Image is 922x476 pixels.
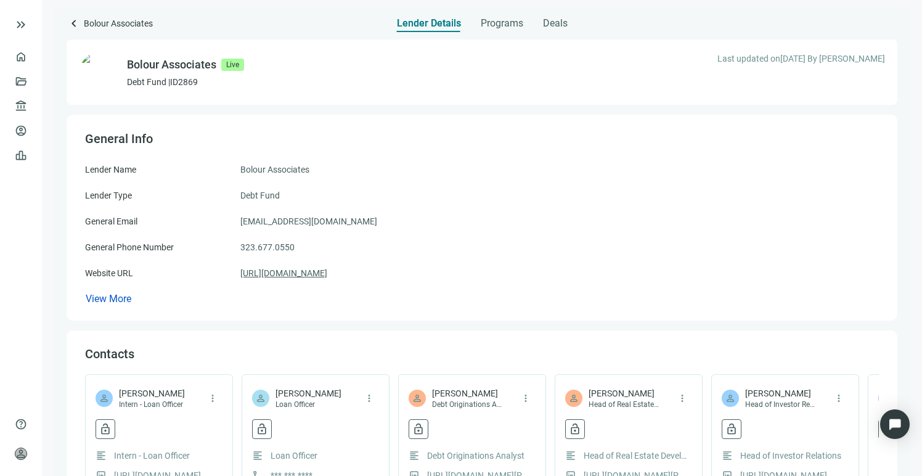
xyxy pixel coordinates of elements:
[86,293,131,305] span: View More
[568,393,579,404] span: person
[85,216,137,226] span: General Email
[271,449,317,462] span: Loan Officer
[96,419,115,439] button: lock_open
[275,400,341,409] span: Loan Officer
[584,449,688,462] span: Head of Real Estate Development
[722,450,733,461] span: format_align_left
[409,450,420,461] span: format_align_left
[255,393,266,404] span: person
[432,387,503,400] span: [PERSON_NAME]
[589,387,659,400] span: [PERSON_NAME]
[725,393,736,404] span: person
[589,400,659,409] span: Head of Real Estate Development
[84,16,153,33] span: Bolour Associates
[725,423,738,435] span: lock_open
[252,419,272,439] button: lock_open
[240,240,295,254] span: 323.677.0550
[516,388,536,408] button: more_vert
[878,450,889,461] span: format_align_left
[85,268,133,278] span: Website URL
[14,17,28,32] button: keyboard_double_arrow_right
[740,449,841,462] span: Head of Investor Relations
[880,409,910,439] div: Open Intercom Messenger
[722,419,741,439] button: lock_open
[359,388,379,408] button: more_vert
[565,419,585,439] button: lock_open
[85,347,134,361] span: Contacts
[203,388,222,408] button: more_vert
[364,393,375,404] span: more_vert
[432,400,503,409] span: Debt Originations Analyst
[256,423,268,435] span: lock_open
[240,266,327,280] a: [URL][DOMAIN_NAME]
[221,59,244,71] span: Live
[15,448,27,460] span: person
[745,387,816,400] span: [PERSON_NAME]
[67,16,81,31] span: keyboard_arrow_left
[96,450,107,461] span: format_align_left
[833,393,844,404] span: more_vert
[677,393,688,404] span: more_vert
[829,388,849,408] button: more_vert
[119,387,185,400] span: [PERSON_NAME]
[99,393,110,404] span: person
[252,450,263,461] span: format_align_left
[240,163,309,176] span: Bolour Associates
[412,423,425,435] span: lock_open
[15,100,23,112] span: account_balance
[114,449,190,462] span: Intern - Loan Officer
[127,76,244,88] p: Debt Fund | ID 2869
[427,449,524,462] span: Debt Originations Analyst
[85,242,174,252] span: General Phone Number
[15,418,27,430] span: help
[207,393,218,404] span: more_vert
[85,131,153,146] span: General Info
[745,400,816,409] span: Head of Investor Relations
[85,292,132,305] button: View More
[878,419,898,439] button: lock_open
[543,17,568,30] span: Deals
[79,52,120,92] img: ad256a41-9672-4755-a1ae-9a1500191c97
[717,52,885,65] span: Last updated on [DATE] By [PERSON_NAME]
[409,419,428,439] button: lock_open
[481,17,523,30] span: Programs
[397,17,461,30] span: Lender Details
[85,165,136,174] span: Lender Name
[85,191,132,200] span: Lender Type
[569,423,581,435] span: lock_open
[99,423,112,435] span: lock_open
[240,215,377,228] span: [EMAIL_ADDRESS][DOMAIN_NAME]
[240,189,280,202] span: Debt Fund
[127,56,216,73] div: Bolour Associates
[412,393,423,404] span: person
[520,393,531,404] span: more_vert
[67,16,81,33] a: keyboard_arrow_left
[119,400,185,409] span: Intern - Loan Officer
[672,388,692,408] button: more_vert
[275,387,341,400] span: [PERSON_NAME]
[565,450,576,461] span: format_align_left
